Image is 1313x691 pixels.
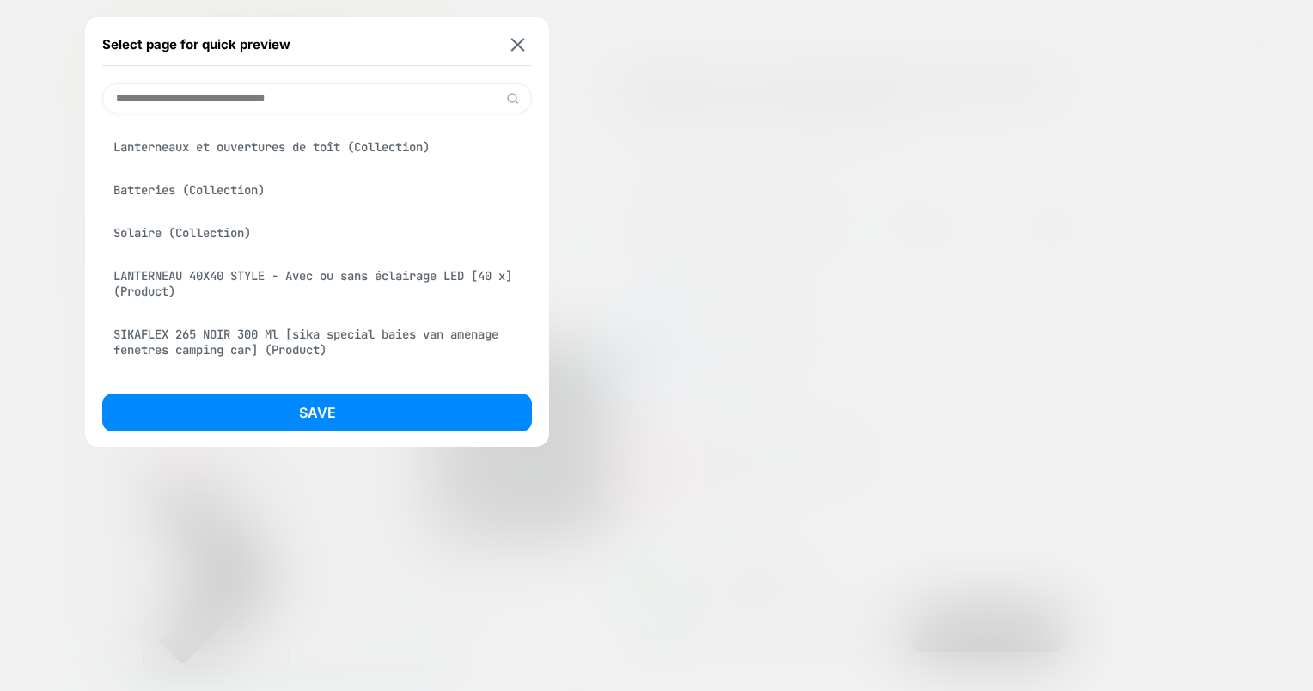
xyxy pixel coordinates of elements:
[102,260,532,308] div: LANTERNEAU 40X40 STYLE - Avec ou sans éclairage LED [40 x] (Product)
[102,318,532,366] div: SIKAFLEX 265 NOIR 300 Ml [sika special baies van amenage fenetres camping car] (Product)
[102,217,532,249] div: Solaire (Collection)
[511,38,525,51] img: close
[34,406,180,625] button: Fenêtres et Lanterneaux
[102,131,532,163] div: Lanterneaux et ouvertures de toît (Collection)
[102,36,290,52] span: Select page for quick preview
[102,394,532,431] button: Save
[34,389,106,406] a: Promotions
[102,174,532,206] div: Batteries (Collection)
[506,92,519,105] img: edit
